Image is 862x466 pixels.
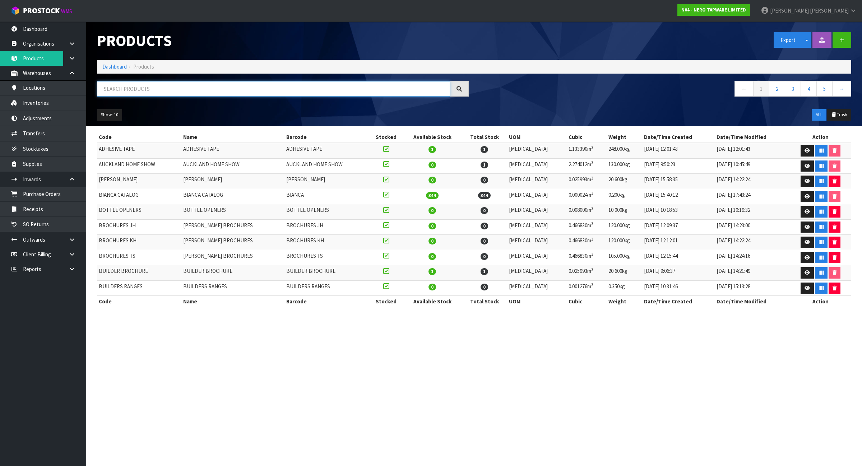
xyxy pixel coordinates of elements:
[607,143,642,158] td: 248.000kg
[97,204,181,220] td: BOTTLE OPENERS
[816,81,833,97] a: 5
[591,191,593,196] sup: 3
[567,158,607,174] td: 2.274012m
[715,158,790,174] td: [DATE] 10:45:49
[567,174,607,189] td: 0.025993m
[428,238,436,244] span: 0
[642,235,715,250] td: [DATE] 12:12:01
[428,284,436,290] span: 0
[769,81,785,97] a: 2
[715,235,790,250] td: [DATE] 14:22:24
[790,296,851,307] th: Action
[428,253,436,260] span: 0
[481,146,488,153] span: 1
[507,280,567,296] td: [MEDICAL_DATA]
[642,131,715,143] th: Date/Time Created
[642,143,715,158] td: [DATE] 12:01:43
[591,237,593,242] sup: 3
[607,265,642,281] td: 20.600kg
[801,81,817,97] a: 4
[428,223,436,229] span: 0
[23,6,60,15] span: ProStock
[181,131,284,143] th: Name
[102,63,127,70] a: Dashboard
[642,158,715,174] td: [DATE] 9:50:23
[642,189,715,204] td: [DATE] 15:40:12
[284,265,369,281] td: BUILDER BROCHURE
[507,235,567,250] td: [MEDICAL_DATA]
[567,296,607,307] th: Cubic
[642,296,715,307] th: Date/Time Created
[607,250,642,265] td: 105.000kg
[428,207,436,214] span: 0
[462,131,508,143] th: Total Stock
[591,267,593,272] sup: 3
[97,131,181,143] th: Code
[97,158,181,174] td: AUCKLAND HOME SHOW
[607,204,642,220] td: 10.000kg
[97,32,469,49] h1: Products
[607,189,642,204] td: 0.200kg
[812,109,826,121] button: ALL
[284,280,369,296] td: BUILDERS RANGES
[810,7,849,14] span: [PERSON_NAME]
[734,81,754,97] a: ←
[607,235,642,250] td: 120.000kg
[284,219,369,235] td: BROCHURES JH
[753,81,769,97] a: 1
[481,238,488,244] span: 0
[591,282,593,287] sup: 3
[369,296,403,307] th: Stocked
[715,204,790,220] td: [DATE] 10:19:32
[507,143,567,158] td: [MEDICAL_DATA]
[284,296,369,307] th: Barcode
[428,146,436,153] span: 1
[181,143,284,158] td: ADHESIVE TAPE
[507,250,567,265] td: [MEDICAL_DATA]
[97,250,181,265] td: BROCHURES TS
[607,219,642,235] td: 120.000kg
[61,8,72,15] small: WMS
[507,158,567,174] td: [MEDICAL_DATA]
[481,162,488,168] span: 1
[284,204,369,220] td: BOTTLE OPENERS
[507,174,567,189] td: [MEDICAL_DATA]
[428,268,436,275] span: 1
[591,176,593,181] sup: 3
[462,296,508,307] th: Total Stock
[97,189,181,204] td: BIANCA CATALOG
[591,145,593,150] sup: 3
[284,143,369,158] td: ADHESIVE TAPE
[507,204,567,220] td: [MEDICAL_DATA]
[284,250,369,265] td: BROCHURES TS
[642,265,715,281] td: [DATE] 9:06:37
[181,189,284,204] td: BIANCA CATALOG
[785,81,801,97] a: 3
[97,109,122,121] button: Show: 10
[642,250,715,265] td: [DATE] 12:15:44
[715,143,790,158] td: [DATE] 12:01:43
[181,204,284,220] td: BOTTLE OPENERS
[481,268,488,275] span: 1
[481,284,488,290] span: 0
[181,174,284,189] td: [PERSON_NAME]
[607,158,642,174] td: 130.000kg
[607,280,642,296] td: 0.350kg
[790,131,851,143] th: Action
[715,280,790,296] td: [DATE] 15:13:28
[677,4,750,16] a: N04 - NERO TAPWARE LIMITED
[478,192,491,199] span: 344
[181,280,284,296] td: BUILDERS RANGES
[11,6,20,15] img: cube-alt.png
[715,219,790,235] td: [DATE] 14:23:00
[715,189,790,204] td: [DATE] 17:43:24
[715,174,790,189] td: [DATE] 14:22:24
[97,235,181,250] td: BROCHURES KH
[481,253,488,260] span: 0
[479,81,851,99] nav: Page navigation
[284,235,369,250] td: BROCHURES KH
[607,174,642,189] td: 20.600kg
[567,280,607,296] td: 0.001276m
[181,265,284,281] td: BUILDER BROCHURE
[567,131,607,143] th: Cubic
